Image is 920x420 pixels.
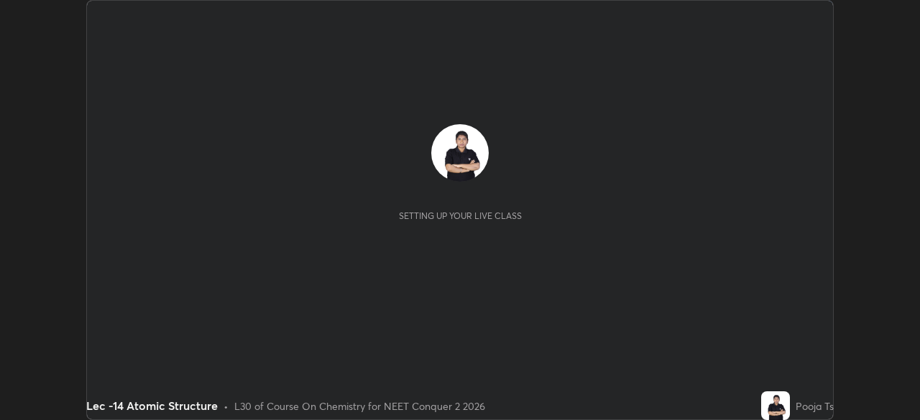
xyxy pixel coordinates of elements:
[224,398,229,414] div: •
[431,124,489,182] img: 72d189469a4d4c36b4c638edf2063a7f.jpg
[234,398,485,414] div: L30 of Course On Chemistry for NEET Conquer 2 2026
[796,398,834,414] div: Pooja Ts
[761,391,790,420] img: 72d189469a4d4c36b4c638edf2063a7f.jpg
[399,210,522,221] div: Setting up your live class
[86,397,218,414] div: Lec -14 Atomic Structure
